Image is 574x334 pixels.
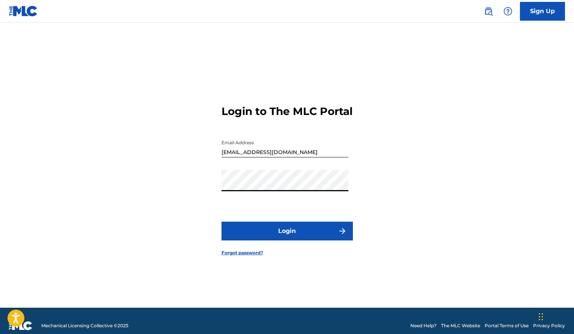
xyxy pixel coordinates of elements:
[221,249,263,256] a: Forgot password?
[533,322,565,329] a: Privacy Policy
[410,322,437,329] a: Need Help?
[481,4,496,19] a: Public Search
[441,322,480,329] a: The MLC Website
[9,321,32,330] img: logo
[484,7,493,16] img: search
[503,7,512,16] img: help
[41,322,128,329] span: Mechanical Licensing Collective © 2025
[500,4,515,19] div: Help
[539,305,543,328] div: Drag
[338,227,347,236] img: f7272a7cc735f4ea7f67.svg
[9,6,38,17] img: MLC Logo
[221,105,353,118] h3: Login to The MLC Portal
[520,2,565,21] a: Sign Up
[221,222,353,240] button: Login
[485,322,529,329] a: Portal Terms of Use
[536,298,574,334] iframe: Chat Widget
